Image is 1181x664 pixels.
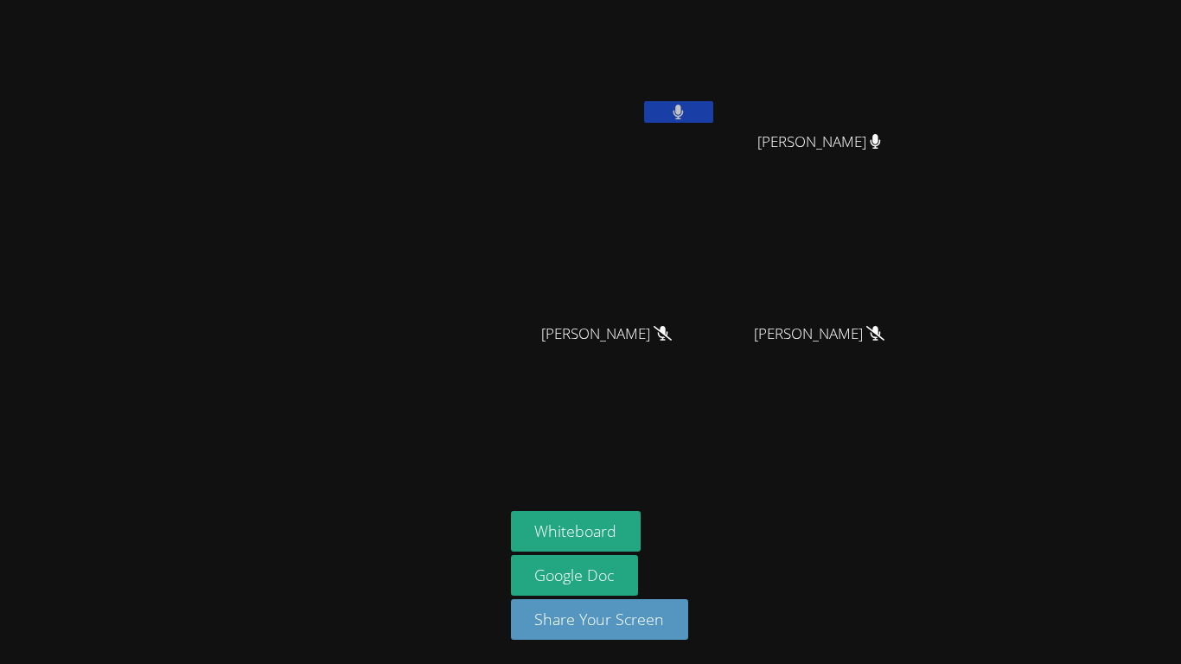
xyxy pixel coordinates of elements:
[511,511,642,552] button: Whiteboard
[511,599,689,640] button: Share Your Screen
[754,322,884,347] span: [PERSON_NAME]
[757,130,881,155] span: [PERSON_NAME]
[541,322,672,347] span: [PERSON_NAME]
[511,555,639,596] a: Google Doc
